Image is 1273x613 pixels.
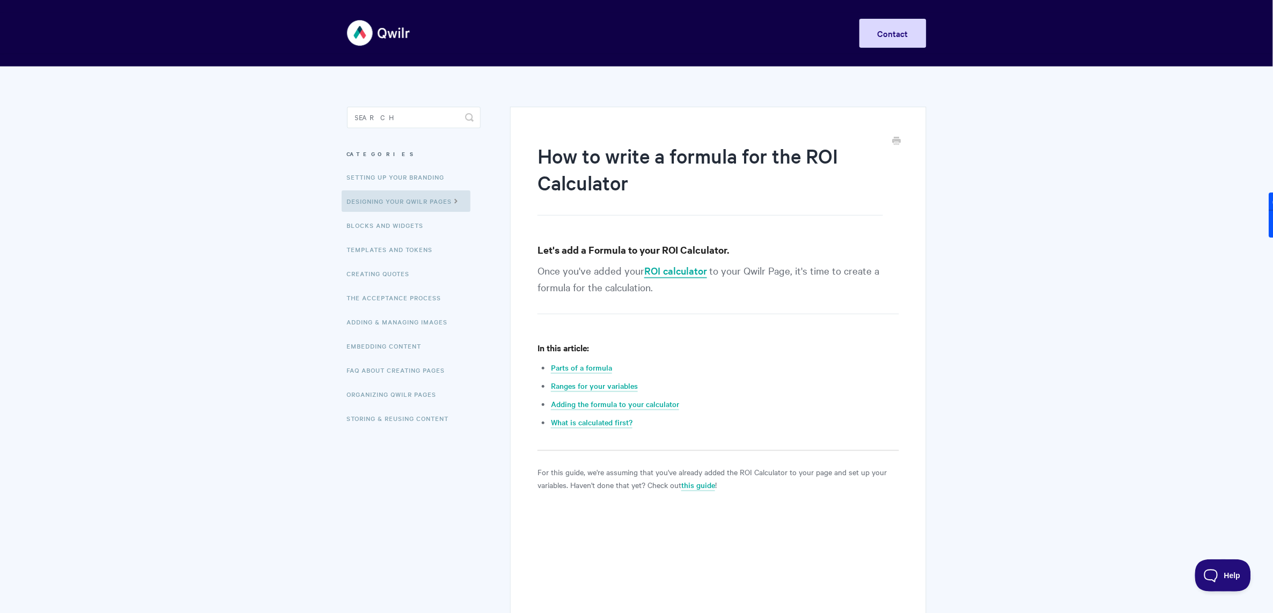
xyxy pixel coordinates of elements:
[551,398,679,410] a: Adding the formula to your calculator
[347,335,430,357] a: Embedding Content
[347,359,453,381] a: FAQ About Creating Pages
[342,190,470,212] a: Designing Your Qwilr Pages
[538,342,589,353] strong: In this article:
[347,408,457,429] a: Storing & Reusing Content
[893,136,901,147] a: Print this Article
[538,262,899,314] p: Once you've added your to your Qwilr Page, it's time to create a formula for the calculation.
[1195,559,1252,592] iframe: Toggle Customer Support
[347,215,432,236] a: Blocks and Widgets
[347,311,456,333] a: Adding & Managing Images
[347,383,445,405] a: Organizing Qwilr Pages
[538,242,899,257] h3: Let's add a Formula to your ROI Calculator.
[551,417,632,429] a: What is calculated first?
[347,166,453,188] a: Setting up your Branding
[538,142,882,216] h1: How to write a formula for the ROI Calculator
[538,466,899,491] p: For this guide, we're assuming that you've already added the ROI Calculator to your page and set ...
[347,287,450,308] a: The Acceptance Process
[681,479,715,491] a: this guide
[644,264,707,278] a: ROI calculator
[347,239,441,260] a: Templates and Tokens
[347,263,418,284] a: Creating Quotes
[347,107,481,128] input: Search
[859,19,926,48] a: Contact
[347,144,481,164] h3: Categories
[551,380,638,392] a: Ranges for your variables
[551,362,612,374] a: Parts of a formula
[347,13,411,53] img: Qwilr Help Center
